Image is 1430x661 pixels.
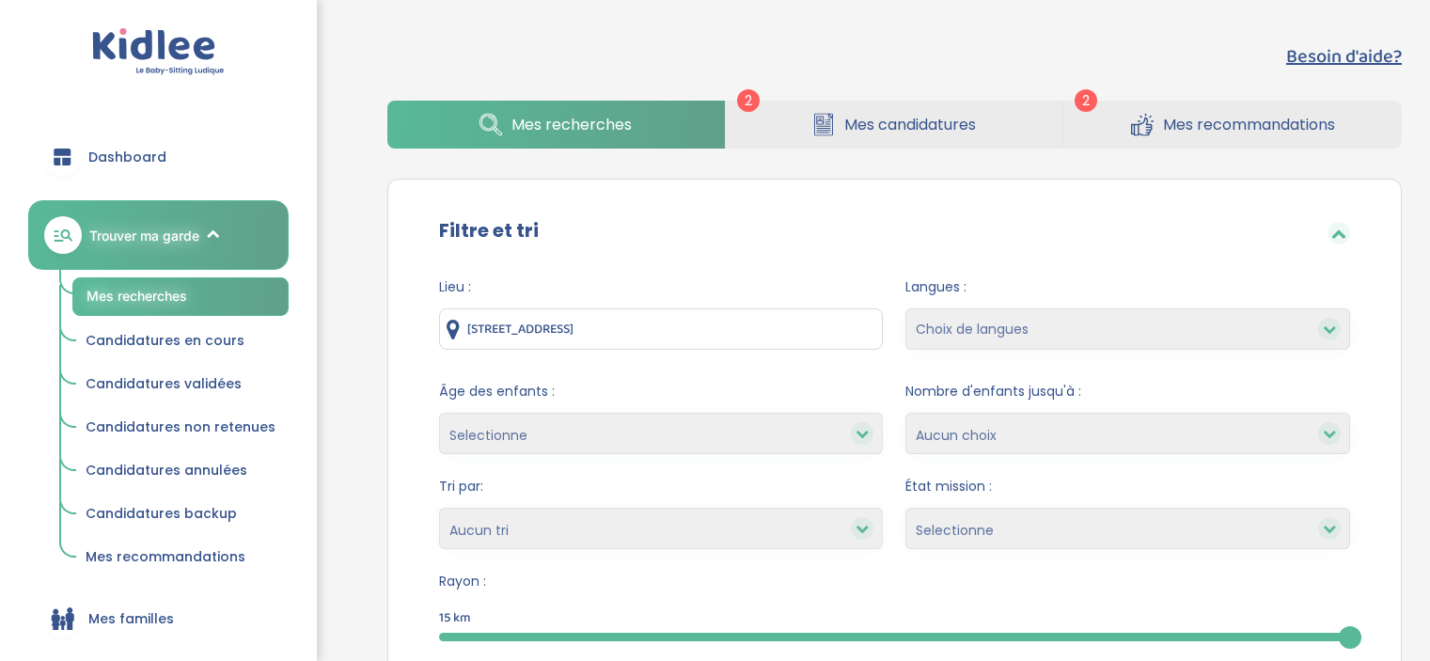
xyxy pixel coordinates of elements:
[844,113,976,136] span: Mes candidatures
[86,547,245,566] span: Mes recommandations
[72,410,289,446] a: Candidatures non retenues
[1286,42,1402,71] button: Besoin d'aide?
[88,609,174,629] span: Mes familles
[439,477,884,496] span: Tri par:
[92,28,225,76] img: logo.svg
[28,585,289,653] a: Mes familles
[89,226,199,245] span: Trouver ma garde
[28,200,289,270] a: Trouver ma garde
[86,461,247,480] span: Candidatures annulées
[72,367,289,402] a: Candidatures validées
[1075,89,1097,112] span: 2
[737,89,760,112] span: 2
[86,331,244,350] span: Candidatures en cours
[726,101,1063,149] a: Mes candidatures
[86,374,242,393] span: Candidatures validées
[72,540,289,575] a: Mes recommandations
[1163,113,1335,136] span: Mes recommandations
[86,504,237,523] span: Candidatures backup
[72,277,289,316] a: Mes recherches
[439,382,884,401] span: Âge des enfants :
[905,382,1350,401] span: Nombre d'enfants jusqu'à :
[439,216,539,244] label: Filtre et tri
[72,323,289,359] a: Candidatures en cours
[905,277,1350,297] span: Langues :
[86,417,275,436] span: Candidatures non retenues
[72,453,289,489] a: Candidatures annulées
[439,308,884,350] input: Ville ou code postale
[439,608,471,628] span: 15 km
[28,123,289,191] a: Dashboard
[439,572,1350,591] span: Rayon :
[86,288,187,304] span: Mes recherches
[72,496,289,532] a: Candidatures backup
[439,277,884,297] span: Lieu :
[387,101,725,149] a: Mes recherches
[905,477,1350,496] span: État mission :
[88,148,166,167] span: Dashboard
[1063,101,1402,149] a: Mes recommandations
[511,113,632,136] span: Mes recherches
